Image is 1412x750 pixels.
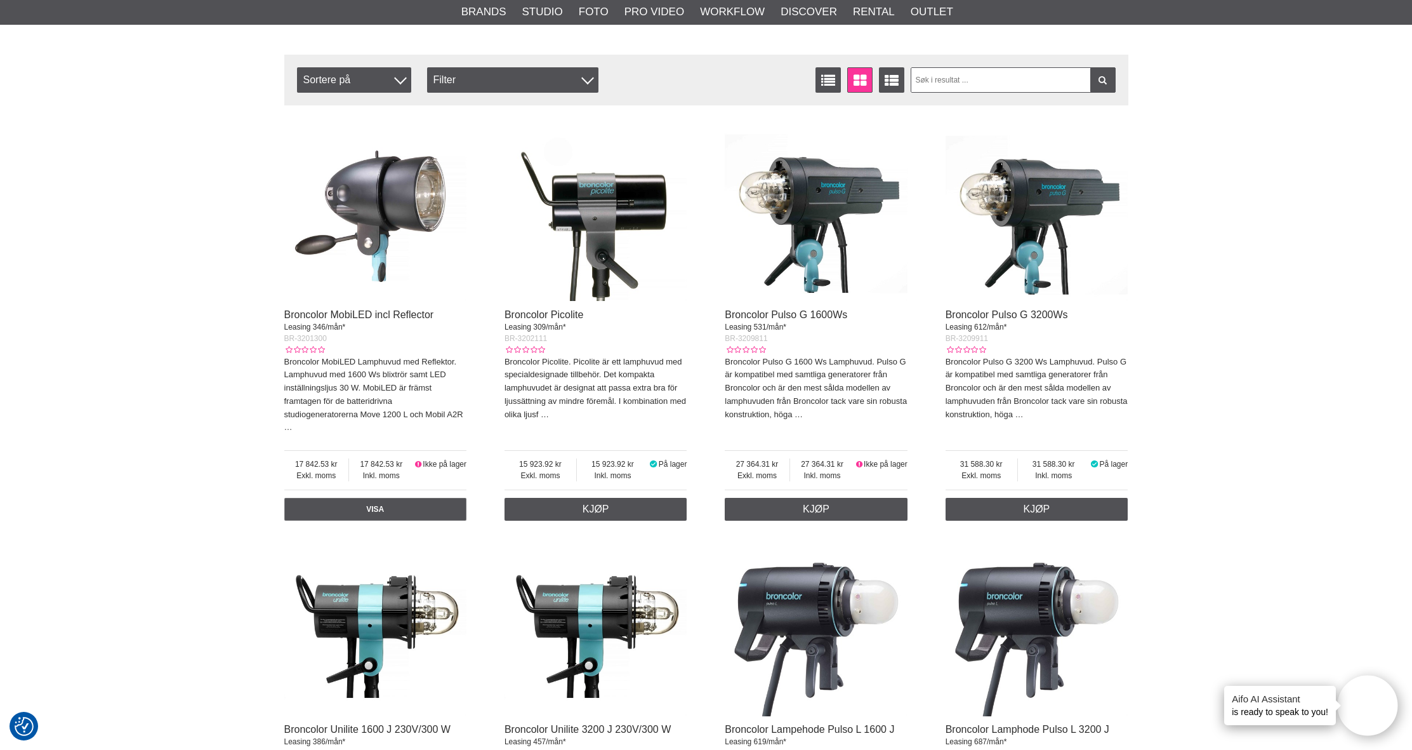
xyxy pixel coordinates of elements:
[725,498,907,521] a: Kjøp
[659,460,687,469] span: På lager
[911,67,1116,93] input: Søk i resultat ...
[284,118,467,301] img: Broncolor MobiLED incl Reflector
[725,459,789,470] span: 27 364.31
[725,533,907,716] img: Broncolor Lampehode Pulso L 1600 J
[1090,460,1100,469] i: På lager
[427,67,598,93] div: Filter
[725,356,907,422] p: Broncolor Pulso G 1600 Ws Lamphuvud. Pulso G är kompatibel med samtliga generatorer från Broncolo...
[946,533,1128,716] img: Broncolor Lamphode Pulso L 3200 J
[505,737,566,746] span: Leasing 457/mån*
[284,498,467,521] a: Visa
[505,533,687,716] img: Broncolor Unilite 3200 J 230V/300 W
[725,724,894,735] a: Broncolor Lampehode Pulso L 1600 J
[505,498,687,521] a: Kjøp
[579,4,609,20] a: Foto
[15,715,34,738] button: Samtykkepreferanser
[349,459,414,470] span: 17 842.53
[297,67,411,93] span: Sortere på
[505,724,671,735] a: Broncolor Unilite 3200 J 230V/300 W
[505,470,576,481] span: Exkl. moms
[946,498,1128,521] a: Kjøp
[854,460,864,469] i: Ikke på lager
[911,4,953,20] a: Outlet
[284,737,346,746] span: Leasing 386/mån*
[946,323,1007,331] span: Leasing 612/mån*
[284,334,327,343] span: BR-3201300
[1018,470,1090,481] span: Inkl. moms
[790,470,855,481] span: Inkl. moms
[946,724,1109,735] a: Broncolor Lamphode Pulso L 3200 J
[349,470,414,481] span: Inkl. moms
[725,334,767,343] span: BR-3209811
[847,67,873,93] a: Vindusvisning
[725,344,765,356] div: Kundevurdering: 0
[522,4,563,20] a: Studio
[505,459,576,470] span: 15 923.92
[864,460,907,469] span: Ikke på lager
[795,410,803,419] a: …
[284,422,293,432] a: …
[284,356,467,435] p: Broncolor MobiLED Lamphuvud med Reflektor. Lamphuvud med 1600 Ws blixtrör samt LED inställningslj...
[284,323,346,331] span: Leasing 346/mån*
[461,4,506,20] a: Brands
[423,460,466,469] span: Ikke på lager
[725,737,786,746] span: Leasing 619/mån*
[284,724,451,735] a: Broncolor Unilite 1600 J 230V/300 W
[577,459,649,470] span: 15 923.92
[853,4,895,20] a: Rental
[946,459,1017,470] span: 31 588.30
[649,460,659,469] i: På lager
[505,309,584,320] a: Broncolor Picolite
[1090,67,1116,93] a: Filter
[577,470,649,481] span: Inkl. moms
[1224,686,1336,725] div: is ready to speak to you!
[946,309,1068,320] a: Broncolor Pulso G 3200Ws
[700,4,765,20] a: Workflow
[284,344,325,356] div: Kundevurdering: 0
[946,344,986,356] div: Kundevurdering: 0
[1099,460,1128,469] span: På lager
[284,470,349,481] span: Exkl. moms
[725,323,786,331] span: Leasing 531/mån*
[505,323,566,331] span: Leasing 309/mån*
[946,334,988,343] span: BR-3209911
[624,4,684,20] a: Pro Video
[781,4,837,20] a: Discover
[946,356,1128,422] p: Broncolor Pulso G 3200 Ws Lamphuvud. Pulso G är kompatibel med samtliga generatorer från Broncolo...
[1232,692,1328,706] h4: Aifo AI Assistant
[1018,459,1090,470] span: 31 588.30
[414,460,423,469] i: Ikke på lager
[946,470,1017,481] span: Exkl. moms
[815,67,841,93] a: Vis liste
[505,118,687,301] img: Broncolor Picolite
[505,334,547,343] span: BR-3202111
[946,737,1007,746] span: Leasing 687/mån*
[284,533,467,716] img: Broncolor Unilite 1600 J 230V/300 W
[541,410,549,419] a: …
[725,309,847,320] a: Broncolor Pulso G 1600Ws
[284,309,434,320] a: Broncolor MobiLED incl Reflector
[725,118,907,301] img: Broncolor Pulso G 1600Ws
[505,356,687,422] p: Broncolor Picolite. Picolite är ett lamphuvud med specialdesignade tillbehör. Det kompakta lamphu...
[505,344,545,356] div: Kundevurdering: 0
[284,459,349,470] span: 17 842.53
[946,118,1128,301] img: Broncolor Pulso G 3200Ws
[1015,410,1023,419] a: …
[879,67,904,93] a: Utvidet liste
[790,459,855,470] span: 27 364.31
[15,717,34,736] img: Revisit consent button
[725,470,789,481] span: Exkl. moms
